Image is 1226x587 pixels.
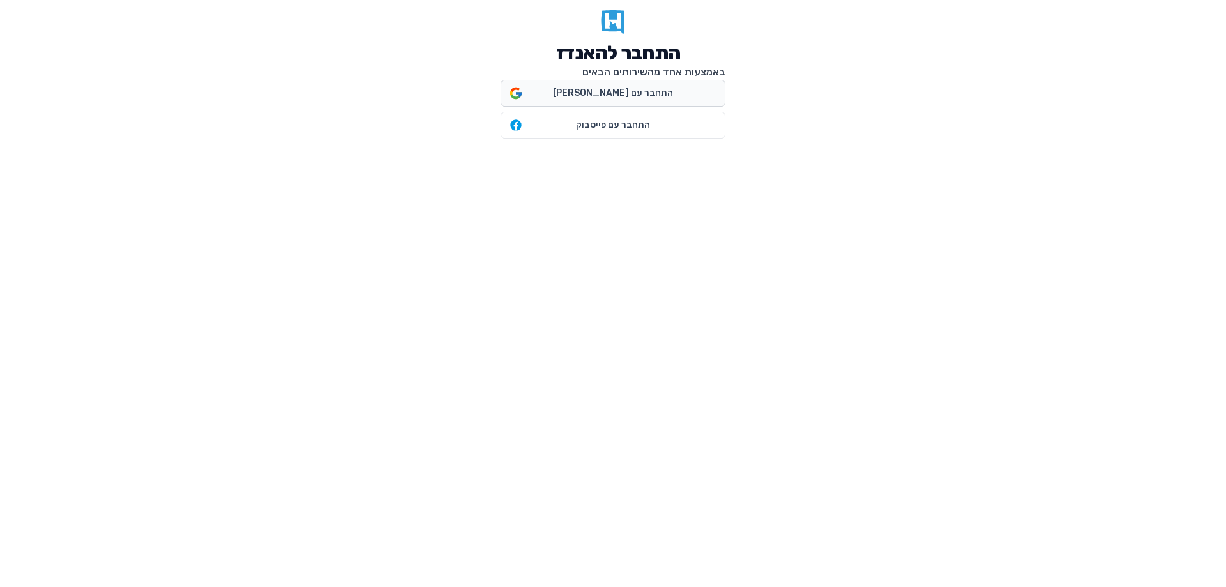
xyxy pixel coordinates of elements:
[576,119,650,132] span: התחבר עם פייסבוק
[501,112,725,139] button: התחבר עם פייסבוק
[556,42,680,65] h1: התחבר להאנדז
[553,87,673,100] span: התחבר עם [PERSON_NAME]
[501,80,725,107] button: התחבר עם [PERSON_NAME]
[582,66,725,78] span: באמצעות אחד מהשירותים הבאים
